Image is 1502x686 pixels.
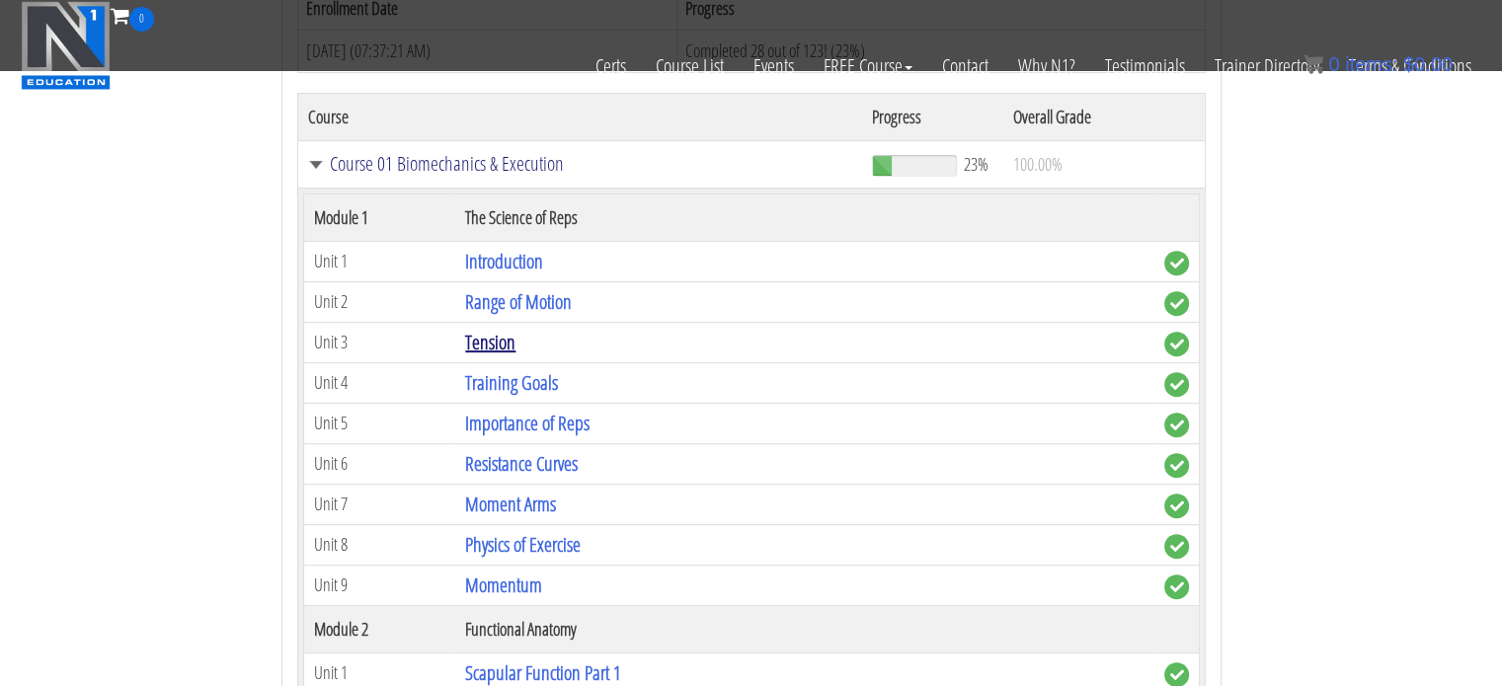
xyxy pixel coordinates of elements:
th: The Science of Reps [455,193,1153,241]
span: $ [1403,53,1414,75]
td: Unit 7 [303,484,455,524]
span: complete [1164,453,1189,478]
span: complete [1164,291,1189,316]
a: Testimonials [1090,32,1200,101]
a: 0 [111,2,154,29]
td: Unit 3 [303,322,455,362]
span: complete [1164,574,1189,599]
td: Unit 5 [303,403,455,443]
a: Why N1? [1003,32,1090,101]
bdi: 0.00 [1403,53,1453,75]
a: Certs [581,32,641,101]
a: Tension [465,329,515,355]
a: Resistance Curves [465,450,578,477]
th: Module 1 [303,193,455,241]
td: Unit 4 [303,362,455,403]
td: Unit 2 [303,281,455,322]
a: 0 items: $0.00 [1304,53,1453,75]
a: Importance of Reps [465,410,590,436]
a: Course 01 Biomechanics & Execution [308,154,853,174]
td: Unit 6 [303,443,455,484]
span: items: [1345,53,1397,75]
td: 100.00% [1003,140,1205,188]
img: n1-education [21,1,111,90]
span: 0 [129,7,154,32]
img: icon11.png [1304,54,1323,74]
a: Introduction [465,248,543,274]
span: complete [1164,494,1189,518]
a: Scapular Function Part 1 [465,659,621,686]
a: Training Goals [465,369,558,396]
span: complete [1164,534,1189,559]
th: Functional Anatomy [455,605,1153,652]
span: complete [1164,251,1189,275]
a: Momentum [465,572,542,598]
span: 23% [964,153,988,175]
a: Course List [641,32,739,101]
span: complete [1164,332,1189,356]
th: Overall Grade [1003,93,1205,140]
a: Events [739,32,809,101]
a: Trainer Directory [1200,32,1334,101]
a: FREE Course [809,32,927,101]
span: 0 [1328,53,1339,75]
th: Progress [862,93,1003,140]
a: Moment Arms [465,491,556,517]
a: Range of Motion [465,288,572,315]
td: Unit 9 [303,565,455,605]
span: complete [1164,372,1189,397]
a: Contact [927,32,1003,101]
th: Module 2 [303,605,455,652]
td: Unit 8 [303,524,455,565]
th: Course [297,93,862,140]
a: Physics of Exercise [465,531,581,558]
span: complete [1164,413,1189,437]
td: Unit 1 [303,241,455,281]
a: Terms & Conditions [1334,32,1486,101]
